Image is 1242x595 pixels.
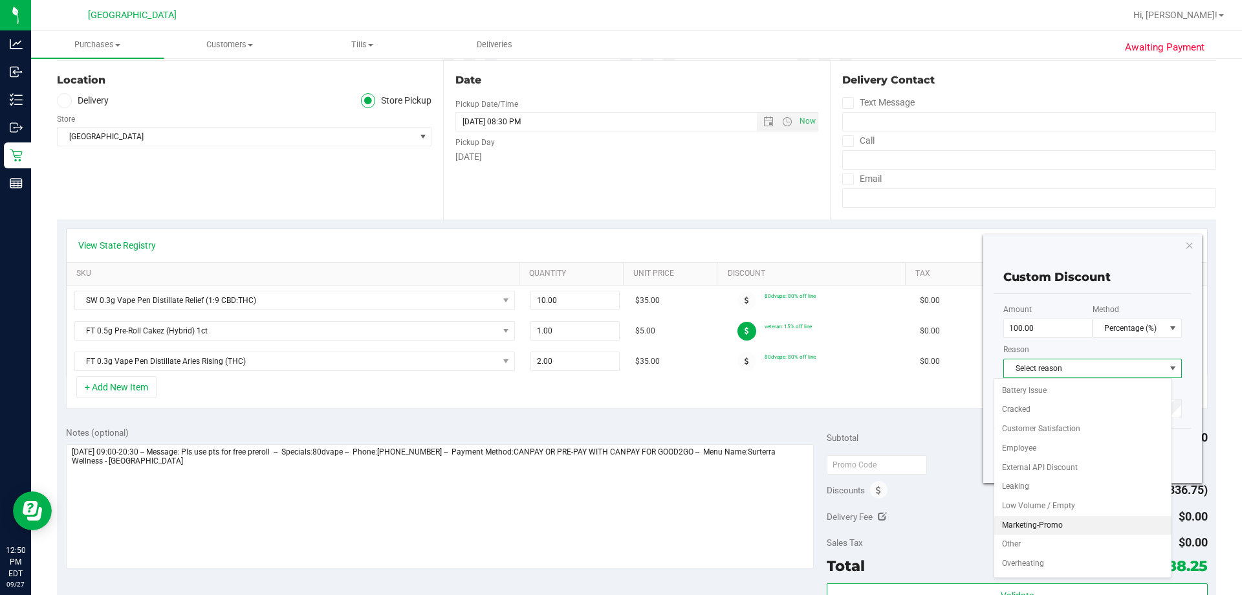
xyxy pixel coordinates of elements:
li: Battery Issue [994,381,1171,401]
li: Overheating [994,554,1171,574]
a: Purchases [31,31,164,58]
a: SKU [76,269,514,279]
div: Delivery Contact [842,73,1216,88]
span: Tills [297,39,428,51]
span: $0.00 [920,325,940,337]
span: Notes (optional) [66,427,129,438]
input: 10.00 [531,291,620,309]
span: Discounts [827,478,865,502]
span: SW 0.3g Vape Pen Distillate Relief (1:9 CBD:THC) [75,291,498,309]
span: Total [827,557,865,575]
div: Location [57,73,431,88]
label: Pickup Date/Time [455,98,518,110]
label: Amount [1003,304,1032,315]
input: 1.00 [531,322,620,340]
li: Product melted [994,574,1171,593]
a: Tax [915,269,994,279]
h4: Custom Discount [1003,271,1182,284]
span: Purchases [31,39,164,51]
li: Other [994,535,1171,554]
label: Method [1093,304,1119,315]
div: Date [455,73,818,88]
span: [GEOGRAPHIC_DATA] [58,128,415,146]
span: FT 0.5g Pre-Roll Cakez (Hybrid) 1ct [75,322,498,340]
input: Promo Code [827,455,927,475]
p: 09/27 [6,579,25,589]
span: Hi, [PERSON_NAME]! [1133,10,1217,20]
a: Tills [296,31,429,58]
li: Leaking [994,477,1171,497]
a: Unit Price [633,269,712,279]
span: Set Current date [796,112,818,131]
inline-svg: Inbound [10,65,23,78]
inline-svg: Outbound [10,121,23,134]
span: $5.00 [635,325,655,337]
a: Deliveries [428,31,561,58]
span: $35.00 [635,295,660,307]
span: Sales Tax [827,537,863,548]
span: select [1164,359,1181,377]
span: NO DATA FOUND [74,291,515,310]
span: Open the time view [776,117,798,127]
input: Format: (999) 999-9999 [842,150,1216,170]
li: Customer Satisfaction [994,420,1171,439]
span: Percentage (%) [1093,319,1165,337]
label: Delivery [57,93,109,108]
label: Store [57,113,75,125]
span: $35.00 [635,355,660,368]
li: Cracked [994,400,1171,420]
label: Store Pickup [361,93,432,108]
a: View State Registry [78,239,156,252]
label: Pickup Day [455,137,495,148]
span: $0.00 [1179,535,1208,549]
span: ($336.75) [1158,483,1208,497]
input: Format: (999) 999-9999 [842,112,1216,131]
span: $88.25 [1157,557,1208,575]
span: select [415,128,431,146]
span: 80dvape: 80% off line [765,354,816,360]
a: Customers [164,31,296,58]
span: $0.00 [920,295,940,307]
label: Email [842,170,882,188]
span: FT 0.3g Vape Pen Distillate Aries Rising (THC) [75,352,498,370]
span: $0.00 [920,355,940,368]
span: 80dvape: 80% off line [765,293,816,299]
iframe: Resource center [13,491,52,530]
span: Delivery Fee [827,511,873,522]
a: Discount [728,269,900,279]
button: + Add New Item [76,376,157,398]
span: Subtotal [827,432,858,443]
inline-svg: Analytics [10,38,23,51]
p: 12:50 PM EDT [6,544,25,579]
span: Open the date view [757,117,779,127]
inline-svg: Inventory [10,93,23,106]
li: Marketing-Promo [994,516,1171,535]
li: Low Volume / Empty [994,497,1171,516]
span: $0.00 [1179,510,1208,523]
span: [GEOGRAPHIC_DATA] [88,10,177,21]
li: Employee [994,439,1171,458]
inline-svg: Retail [10,149,23,162]
inline-svg: Reports [10,177,23,190]
span: Select reason [1004,359,1165,377]
li: External API Discount [994,458,1171,478]
span: veteran: 15% off line [765,323,812,330]
input: 2.00 [531,352,620,370]
span: Deliveries [459,39,530,51]
div: [DATE] [455,150,818,164]
span: NO DATA FOUND [74,352,515,371]
span: Awaiting Payment [1125,40,1204,55]
span: NO DATA FOUND [74,321,515,341]
label: Text Message [842,93,915,112]
label: Call [842,131,875,150]
i: Edit Delivery Fee [878,512,887,521]
a: Quantity [529,269,618,279]
span: Customers [164,39,296,51]
label: Reason [1003,344,1029,355]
